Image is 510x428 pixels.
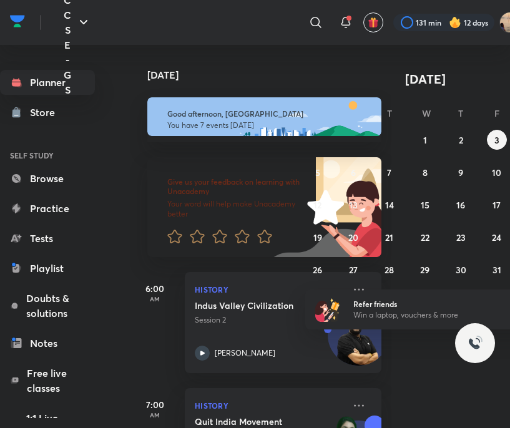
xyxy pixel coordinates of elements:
abbr: October 20, 2025 [348,231,358,243]
abbr: October 19, 2025 [313,231,322,243]
abbr: October 8, 2025 [423,167,428,178]
p: You have 7 events [DATE] [167,120,361,130]
span: [DATE] [405,71,446,87]
p: AM [130,295,180,303]
h6: Refer friends [353,298,507,309]
abbr: October 31, 2025 [493,264,501,276]
button: October 23, 2025 [451,227,471,247]
img: ttu [468,336,483,351]
button: October 13, 2025 [343,195,363,215]
abbr: October 13, 2025 [349,199,358,211]
button: October 1, 2025 [415,130,435,150]
img: streak [449,16,461,29]
abbr: October 7, 2025 [387,167,391,178]
button: October 20, 2025 [343,227,363,247]
img: afternoon [147,97,381,136]
button: October 2, 2025 [451,130,471,150]
abbr: October 17, 2025 [493,199,501,211]
abbr: October 24, 2025 [492,231,501,243]
abbr: Thursday [458,107,463,119]
abbr: October 3, 2025 [494,134,499,146]
abbr: October 26, 2025 [313,264,322,276]
h5: 6:00 [130,282,180,295]
h5: Indus Valley Civilization [195,299,343,312]
abbr: October 5, 2025 [315,167,320,178]
button: October 7, 2025 [380,162,400,182]
img: Avatar [328,311,388,371]
abbr: October 10, 2025 [492,167,501,178]
button: avatar [363,12,383,32]
img: Company Logo [10,12,25,31]
button: October 6, 2025 [343,162,363,182]
button: October 3, 2025 [487,130,507,150]
img: referral [315,297,340,322]
p: Session 2 [195,314,343,326]
abbr: October 14, 2025 [385,199,394,211]
abbr: October 12, 2025 [313,199,321,211]
button: October 19, 2025 [308,227,328,247]
abbr: October 2, 2025 [459,134,463,146]
abbr: October 23, 2025 [456,231,466,243]
abbr: October 30, 2025 [456,264,466,276]
button: October 31, 2025 [487,260,507,280]
button: October 10, 2025 [487,162,507,182]
p: Your word will help make Unacademy better [167,199,315,219]
button: October 24, 2025 [487,227,507,247]
button: October 29, 2025 [415,260,435,280]
button: October 8, 2025 [415,162,435,182]
button: October 9, 2025 [451,162,471,182]
p: Win a laptop, vouchers & more [353,309,507,321]
button: October 30, 2025 [451,260,471,280]
abbr: Wednesday [422,107,431,119]
abbr: October 22, 2025 [421,231,429,243]
abbr: Friday [494,107,499,119]
h4: [DATE] [147,70,393,80]
abbr: October 15, 2025 [421,199,429,211]
button: October 27, 2025 [343,260,363,280]
button: October 5, 2025 [308,162,328,182]
img: avatar [368,17,379,28]
button: October 17, 2025 [487,195,507,215]
h5: Quit India Movement [195,416,343,428]
abbr: October 6, 2025 [351,167,356,178]
h6: Good afternoon, [GEOGRAPHIC_DATA] [167,109,361,119]
button: October 14, 2025 [380,195,400,215]
button: October 15, 2025 [415,195,435,215]
button: October 22, 2025 [415,227,435,247]
abbr: October 29, 2025 [420,264,429,276]
abbr: October 9, 2025 [458,167,463,178]
abbr: October 27, 2025 [349,264,358,276]
p: History [195,282,343,297]
abbr: October 16, 2025 [456,199,465,211]
button: October 28, 2025 [380,260,400,280]
abbr: October 1, 2025 [423,134,427,146]
abbr: October 28, 2025 [385,264,394,276]
button: October 16, 2025 [451,195,471,215]
h5: 7:00 [130,398,180,411]
a: Company Logo [10,12,25,34]
div: Store [30,105,62,120]
abbr: Tuesday [387,107,392,119]
p: [PERSON_NAME] [215,348,275,359]
button: October 26, 2025 [308,260,328,280]
h6: Give us your feedback on learning with Unacademy [167,177,315,197]
p: History [195,398,343,413]
p: AM [130,411,180,419]
abbr: October 21, 2025 [385,231,393,243]
button: October 12, 2025 [308,195,328,215]
button: October 21, 2025 [380,227,400,247]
